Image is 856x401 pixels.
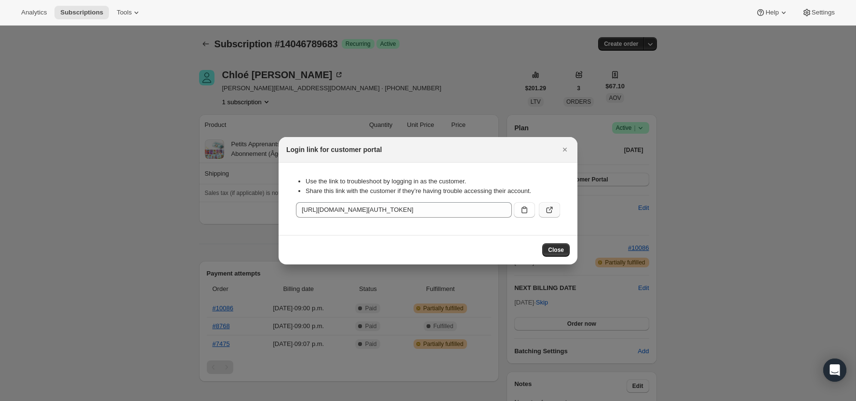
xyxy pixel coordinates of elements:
button: Analytics [15,6,53,19]
div: Open Intercom Messenger [823,359,846,382]
button: Help [750,6,794,19]
li: Share this link with the customer if they’re having trouble accessing their account. [306,186,560,196]
li: Use the link to troubleshoot by logging in as the customer. [306,177,560,186]
span: Subscriptions [60,9,103,16]
button: Subscriptions [54,6,109,19]
span: Help [765,9,778,16]
button: Close [542,243,570,257]
button: Tools [111,6,147,19]
span: Analytics [21,9,47,16]
span: Tools [117,9,132,16]
button: Close [558,143,572,156]
button: Settings [796,6,841,19]
h2: Login link for customer portal [286,145,382,154]
span: Settings [812,9,835,16]
span: Close [548,246,564,254]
